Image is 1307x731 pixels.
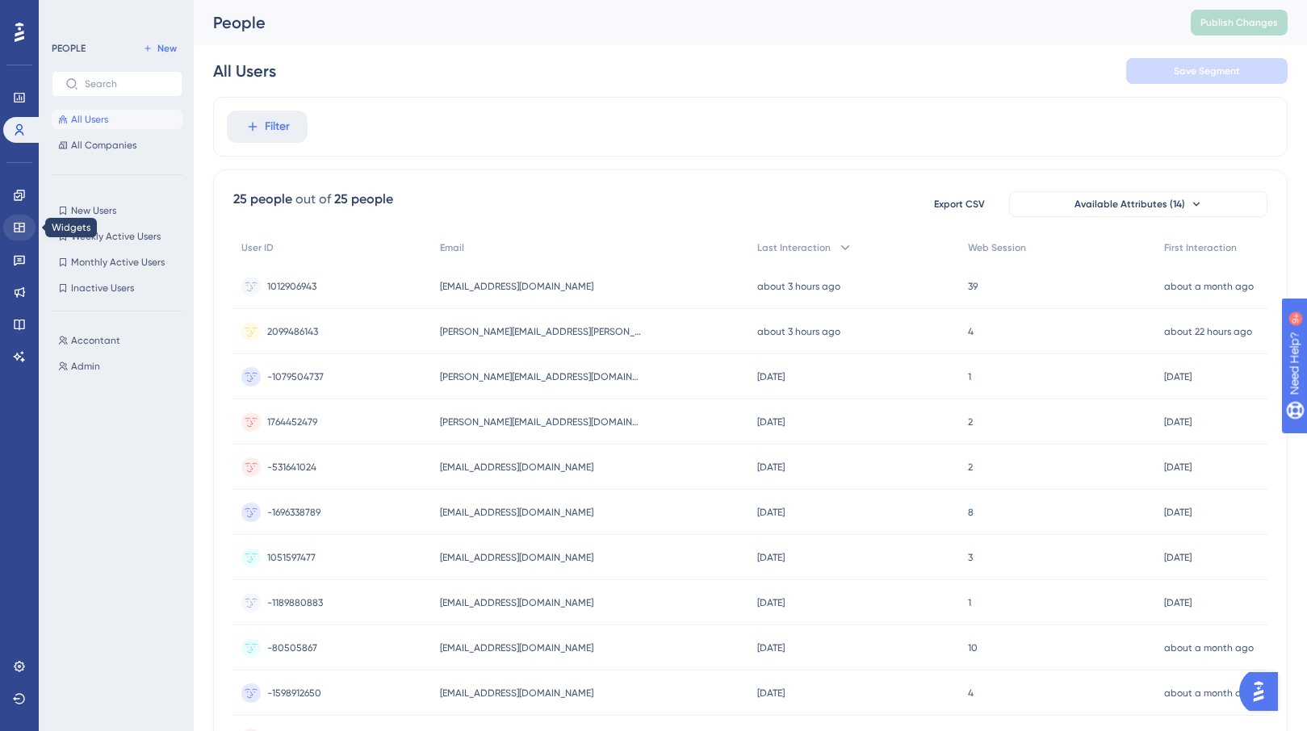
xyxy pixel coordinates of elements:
[440,325,642,338] span: [PERSON_NAME][EMAIL_ADDRESS][PERSON_NAME][DOMAIN_NAME]
[52,331,192,350] button: Accontant
[968,280,978,293] span: 39
[968,506,974,519] span: 8
[110,8,119,21] div: 9+
[52,201,182,220] button: New Users
[440,370,642,383] span: [PERSON_NAME][EMAIL_ADDRESS][DOMAIN_NAME]
[1009,191,1267,217] button: Available Attributes (14)
[1164,416,1192,428] time: [DATE]
[757,507,785,518] time: [DATE]
[440,596,593,609] span: [EMAIL_ADDRESS][DOMAIN_NAME]
[757,371,785,382] time: [DATE]
[1164,597,1192,608] time: [DATE]
[1164,326,1252,337] time: about 22 hours ago
[968,241,1026,254] span: Web Session
[52,357,192,376] button: Admin
[52,136,182,155] button: All Companies
[71,256,165,269] span: Monthly Active Users
[440,280,593,293] span: [EMAIL_ADDRESS][DOMAIN_NAME]
[233,190,292,209] div: 25 people
[1200,16,1278,29] span: Publish Changes
[757,416,785,428] time: [DATE]
[157,42,177,55] span: New
[757,462,785,473] time: [DATE]
[919,191,999,217] button: Export CSV
[52,278,182,298] button: Inactive Users
[267,280,316,293] span: 1012906943
[71,204,116,217] span: New Users
[440,241,464,254] span: Email
[267,461,316,474] span: -531641024
[934,198,985,211] span: Export CSV
[1126,58,1288,84] button: Save Segment
[1164,507,1192,518] time: [DATE]
[1164,687,1254,699] time: about a month ago
[968,461,973,474] span: 2
[71,360,100,373] span: Admin
[267,596,323,609] span: -1189880883
[757,687,785,699] time: [DATE]
[1191,10,1288,36] button: Publish Changes
[440,461,593,474] span: [EMAIL_ADDRESS][DOMAIN_NAME]
[968,416,973,428] span: 2
[267,370,324,383] span: -1079504737
[267,325,318,338] span: 2099486143
[1239,667,1288,716] iframe: UserGuiding AI Assistant Launcher
[295,190,331,209] div: out of
[52,110,182,129] button: All Users
[1164,241,1237,254] span: First Interaction
[38,4,101,23] span: Need Help?
[71,230,161,243] span: Weekly Active Users
[334,190,393,209] div: 25 people
[71,139,136,152] span: All Companies
[968,370,971,383] span: 1
[968,687,974,700] span: 4
[1164,642,1254,654] time: about a month ago
[213,11,1150,34] div: People
[85,78,169,90] input: Search
[757,552,785,563] time: [DATE]
[267,687,321,700] span: -1598912650
[1164,371,1192,382] time: [DATE]
[968,641,978,654] span: 10
[52,253,182,272] button: Monthly Active Users
[71,334,120,347] span: Accontant
[52,42,86,55] div: PEOPLE
[440,416,642,428] span: [PERSON_NAME][EMAIL_ADDRESS][DOMAIN_NAME]
[71,282,134,294] span: Inactive Users
[757,597,785,608] time: [DATE]
[267,551,316,564] span: 1051597477
[968,551,973,564] span: 3
[440,641,593,654] span: [EMAIL_ADDRESS][DOMAIN_NAME]
[71,113,108,126] span: All Users
[757,241,831,254] span: Last Interaction
[1164,462,1192,473] time: [DATE]
[440,551,593,564] span: [EMAIL_ADDRESS][DOMAIN_NAME]
[440,506,593,519] span: [EMAIL_ADDRESS][DOMAIN_NAME]
[213,60,276,82] div: All Users
[757,281,840,292] time: about 3 hours ago
[757,642,785,654] time: [DATE]
[1164,281,1254,292] time: about a month ago
[265,117,290,136] span: Filter
[968,325,974,338] span: 4
[267,506,320,519] span: -1696338789
[1164,552,1192,563] time: [DATE]
[227,111,308,143] button: Filter
[267,416,317,428] span: 1764452479
[1075,198,1185,211] span: Available Attributes (14)
[757,326,840,337] time: about 3 hours ago
[267,641,317,654] span: -80505867
[241,241,274,254] span: User ID
[440,687,593,700] span: [EMAIL_ADDRESS][DOMAIN_NAME]
[137,39,182,58] button: New
[968,596,971,609] span: 1
[52,227,182,246] button: Weekly Active Users
[1174,65,1240,77] span: Save Segment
